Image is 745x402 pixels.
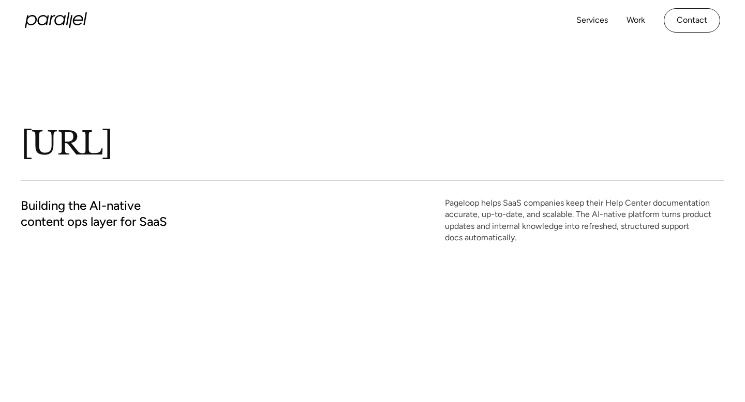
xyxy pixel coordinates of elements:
h1: [URL] [21,123,435,164]
h2: Building the AI-native content ops layer for SaaS [21,197,215,229]
a: Contact [664,8,720,33]
a: Work [627,13,645,28]
a: Services [576,13,608,28]
p: Pageloop helps SaaS companies keep their Help Center documentation accurate, up-to-date, and scal... [445,197,724,244]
